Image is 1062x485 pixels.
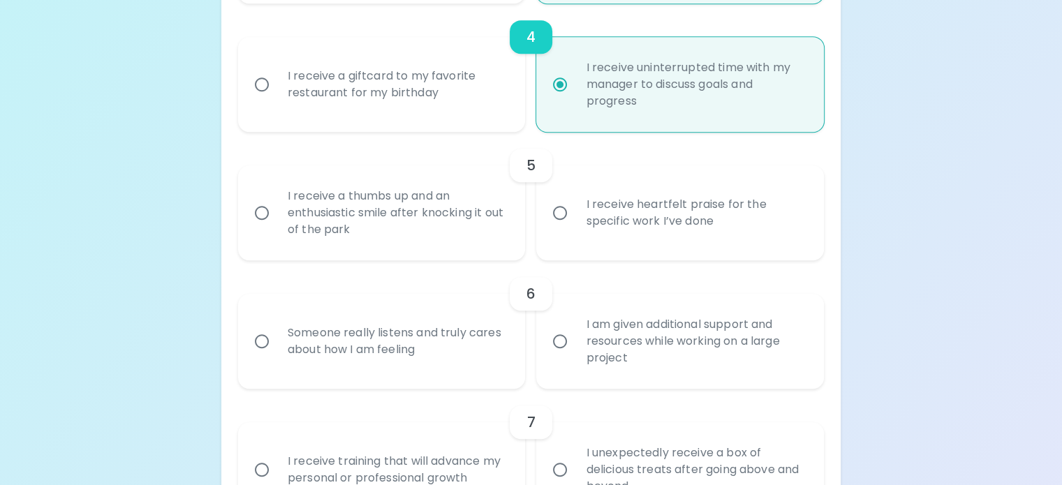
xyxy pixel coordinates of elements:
h6: 6 [526,283,536,305]
div: Someone really listens and truly cares about how I am feeling [276,308,518,375]
h6: 5 [526,154,536,177]
div: choice-group-check [238,260,824,389]
div: choice-group-check [238,3,824,132]
h6: 4 [526,26,536,48]
div: choice-group-check [238,132,824,260]
div: I receive a thumbs up and an enthusiastic smile after knocking it out of the park [276,171,518,255]
div: I receive heartfelt praise for the specific work I’ve done [575,179,816,246]
div: I receive uninterrupted time with my manager to discuss goals and progress [575,43,816,126]
div: I am given additional support and resources while working on a large project [575,299,816,383]
div: I receive a giftcard to my favorite restaurant for my birthday [276,51,518,118]
h6: 7 [526,411,535,433]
